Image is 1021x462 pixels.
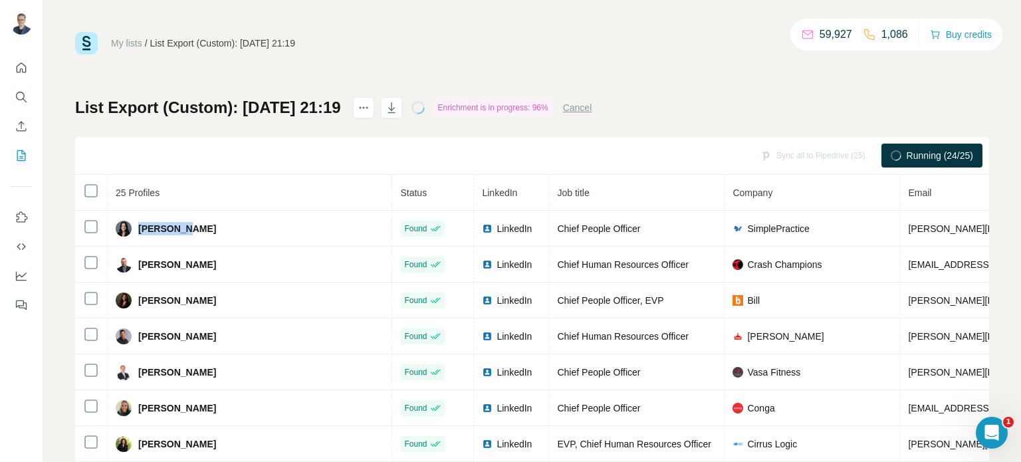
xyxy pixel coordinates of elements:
[11,264,32,288] button: Dashboard
[11,205,32,229] button: Use Surfe on LinkedIn
[138,330,216,343] span: [PERSON_NAME]
[733,367,743,378] img: company-logo
[563,101,592,114] button: Cancel
[11,144,32,168] button: My lists
[11,235,32,259] button: Use Surfe API
[557,403,640,413] span: Chief People Officer
[497,366,532,379] span: LinkedIn
[404,259,427,271] span: Found
[116,257,132,273] img: Avatar
[138,402,216,415] span: [PERSON_NAME]
[11,13,32,35] img: Avatar
[557,259,688,270] span: Chief Human Resources Officer
[116,400,132,416] img: Avatar
[404,330,427,342] span: Found
[747,366,800,379] span: Vasa Fitness
[733,259,743,270] img: company-logo
[1003,417,1014,427] span: 1
[557,187,589,198] span: Job title
[497,294,532,307] span: LinkedIn
[930,25,992,44] button: Buy credits
[733,403,743,413] img: company-logo
[482,439,493,449] img: LinkedIn logo
[907,149,973,162] span: Running (24/25)
[404,366,427,378] span: Found
[976,417,1008,449] iframe: Intercom live chat
[404,223,427,235] span: Found
[138,366,216,379] span: [PERSON_NAME]
[497,402,532,415] span: LinkedIn
[908,187,931,198] span: Email
[138,437,216,451] span: [PERSON_NAME]
[747,222,809,235] span: SimplePractice
[11,56,32,80] button: Quick start
[557,367,640,378] span: Chief People Officer
[138,258,216,271] span: [PERSON_NAME]
[482,295,493,306] img: LinkedIn logo
[820,27,852,43] p: 59,927
[497,258,532,271] span: LinkedIn
[747,402,774,415] span: Conga
[75,32,98,55] img: Surfe Logo
[747,330,824,343] span: [PERSON_NAME]
[404,294,427,306] span: Found
[404,402,427,414] span: Found
[733,331,743,342] img: company-logo
[116,364,132,380] img: Avatar
[733,295,743,306] img: company-logo
[482,367,493,378] img: LinkedIn logo
[111,38,142,49] a: My lists
[145,37,148,50] li: /
[482,403,493,413] img: LinkedIn logo
[747,294,760,307] span: Bill
[482,187,517,198] span: LinkedIn
[150,37,295,50] div: List Export (Custom): [DATE] 21:19
[116,221,132,237] img: Avatar
[557,439,711,449] span: EVP, Chief Human Resources Officer
[497,222,532,235] span: LinkedIn
[733,223,743,234] img: company-logo
[11,293,32,317] button: Feedback
[482,259,493,270] img: LinkedIn logo
[881,27,908,43] p: 1,086
[116,292,132,308] img: Avatar
[138,222,216,235] span: [PERSON_NAME]
[11,114,32,138] button: Enrich CSV
[353,97,374,118] button: actions
[482,223,493,234] img: LinkedIn logo
[747,437,797,451] span: Cirrus Logic
[557,331,688,342] span: Chief Human Resources Officer
[116,187,160,198] span: 25 Profiles
[733,439,743,449] img: company-logo
[116,328,132,344] img: Avatar
[138,294,216,307] span: [PERSON_NAME]
[75,97,341,118] h1: List Export (Custom): [DATE] 21:19
[557,295,663,306] span: Chief People Officer, EVP
[404,438,427,450] span: Found
[747,258,822,271] span: Crash Champions
[434,100,552,116] div: Enrichment is in progress: 96%
[116,436,132,452] img: Avatar
[11,85,32,109] button: Search
[497,437,532,451] span: LinkedIn
[733,187,772,198] span: Company
[400,187,427,198] span: Status
[497,330,532,343] span: LinkedIn
[557,223,640,234] span: Chief People Officer
[482,331,493,342] img: LinkedIn logo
